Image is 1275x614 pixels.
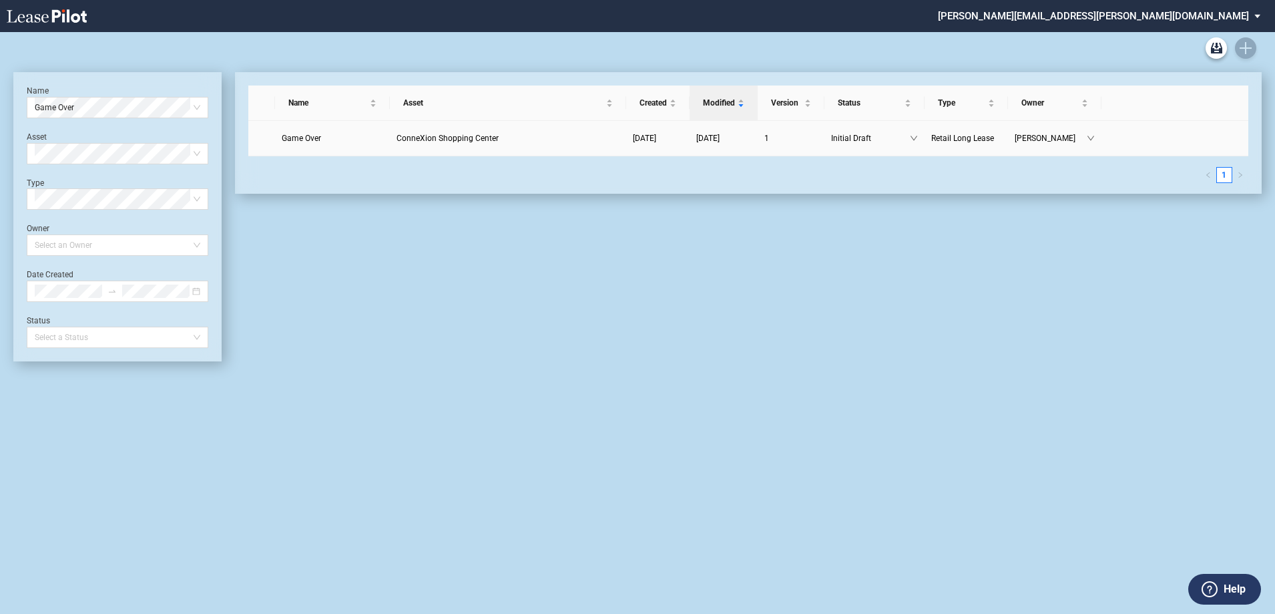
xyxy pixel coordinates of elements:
th: Modified [690,86,758,121]
span: Initial Draft [831,132,910,145]
button: Help [1188,574,1261,605]
span: [DATE] [633,134,656,143]
span: Game Over [35,98,200,118]
span: Retail Long Lease [931,134,994,143]
li: 1 [1216,167,1232,183]
button: left [1200,167,1216,183]
span: [PERSON_NAME] [1015,132,1087,145]
th: Created [626,86,690,121]
th: Asset [390,86,626,121]
span: Game Over [282,134,321,143]
label: Asset [27,132,47,142]
span: Type [938,96,985,110]
th: Type [925,86,1008,121]
th: Owner [1008,86,1101,121]
span: ConneXion Shopping Center [397,134,499,143]
th: Version [758,86,824,121]
span: Modified [703,96,735,110]
span: Status [838,96,902,110]
a: ConneXion Shopping Center [397,132,619,145]
a: Retail Long Lease [931,132,1001,145]
th: Status [824,86,925,121]
a: [DATE] [696,132,751,145]
span: 1 [764,134,769,143]
a: 1 [764,132,818,145]
span: Version [771,96,802,110]
th: Name [275,86,390,121]
button: right [1232,167,1248,183]
label: Help [1224,581,1246,598]
a: Archive [1206,37,1227,59]
span: right [1237,172,1244,178]
span: down [1087,134,1095,142]
label: Date Created [27,270,73,279]
a: [DATE] [633,132,683,145]
span: Name [288,96,367,110]
span: left [1205,172,1212,178]
li: Previous Page [1200,167,1216,183]
a: Game Over [282,132,383,145]
li: Next Page [1232,167,1248,183]
span: down [910,134,918,142]
span: Owner [1021,96,1079,110]
span: to [107,287,117,296]
label: Owner [27,224,49,233]
span: Created [640,96,667,110]
span: swap-right [107,287,117,296]
span: [DATE] [696,134,720,143]
a: 1 [1217,168,1232,182]
label: Type [27,178,44,188]
span: Asset [403,96,603,110]
label: Status [27,316,50,325]
label: Name [27,86,49,96]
